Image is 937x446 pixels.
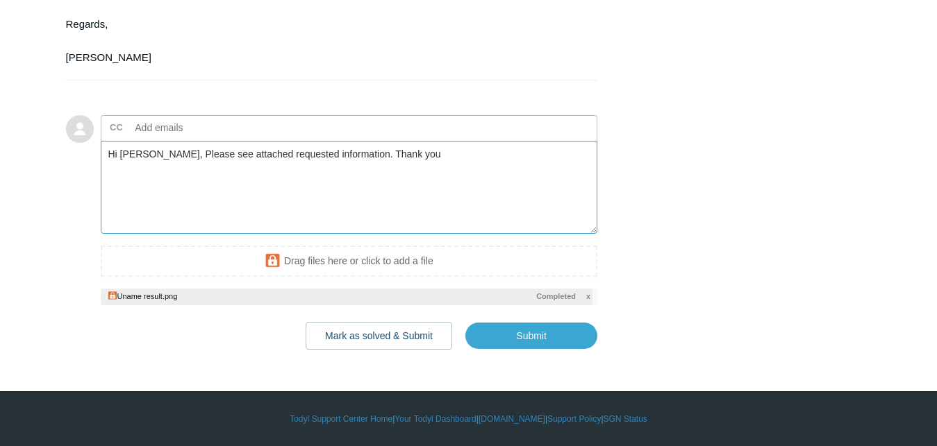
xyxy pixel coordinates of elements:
button: Mark as solved & Submit [306,322,452,350]
input: Add emails [130,117,279,138]
label: CC [110,117,123,138]
a: SGN Status [604,413,647,425]
div: | | | | [66,413,872,425]
input: Submit [465,323,597,349]
span: Completed [536,291,576,302]
a: Your Todyl Dashboard [395,413,476,425]
a: Support Policy [547,413,601,425]
a: [DOMAIN_NAME] [479,413,545,425]
textarea: Add your reply [101,141,598,234]
a: Todyl Support Center Home [290,413,392,425]
span: x [586,291,590,302]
